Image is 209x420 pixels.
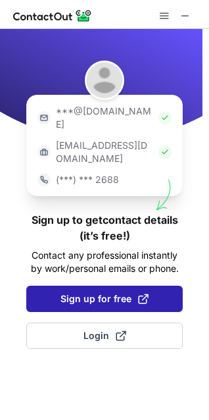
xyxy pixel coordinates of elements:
[26,249,183,275] p: Contact any professional instantly by work/personal emails or phone.
[158,145,172,159] img: Check Icon
[56,139,153,165] p: [EMAIL_ADDRESS][DOMAIN_NAME]
[26,286,183,312] button: Sign up for free
[56,105,153,131] p: ***@[DOMAIN_NAME]
[37,111,51,124] img: https://contactout.com/extension/app/static/media/login-email-icon.f64bce713bb5cd1896fef81aa7b14a...
[26,323,183,349] button: Login
[83,329,126,342] span: Login
[37,145,51,159] img: https://contactout.com/extension/app/static/media/login-work-icon.638a5007170bc45168077fde17b29a1...
[158,111,172,124] img: Check Icon
[26,212,183,244] h1: Sign up to get contact details (it’s free!)
[13,8,92,24] img: ContactOut v5.3.10
[60,292,149,305] span: Sign up for free
[37,173,51,186] img: https://contactout.com/extension/app/static/media/login-phone-icon.bacfcb865e29de816d437549d7f4cb...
